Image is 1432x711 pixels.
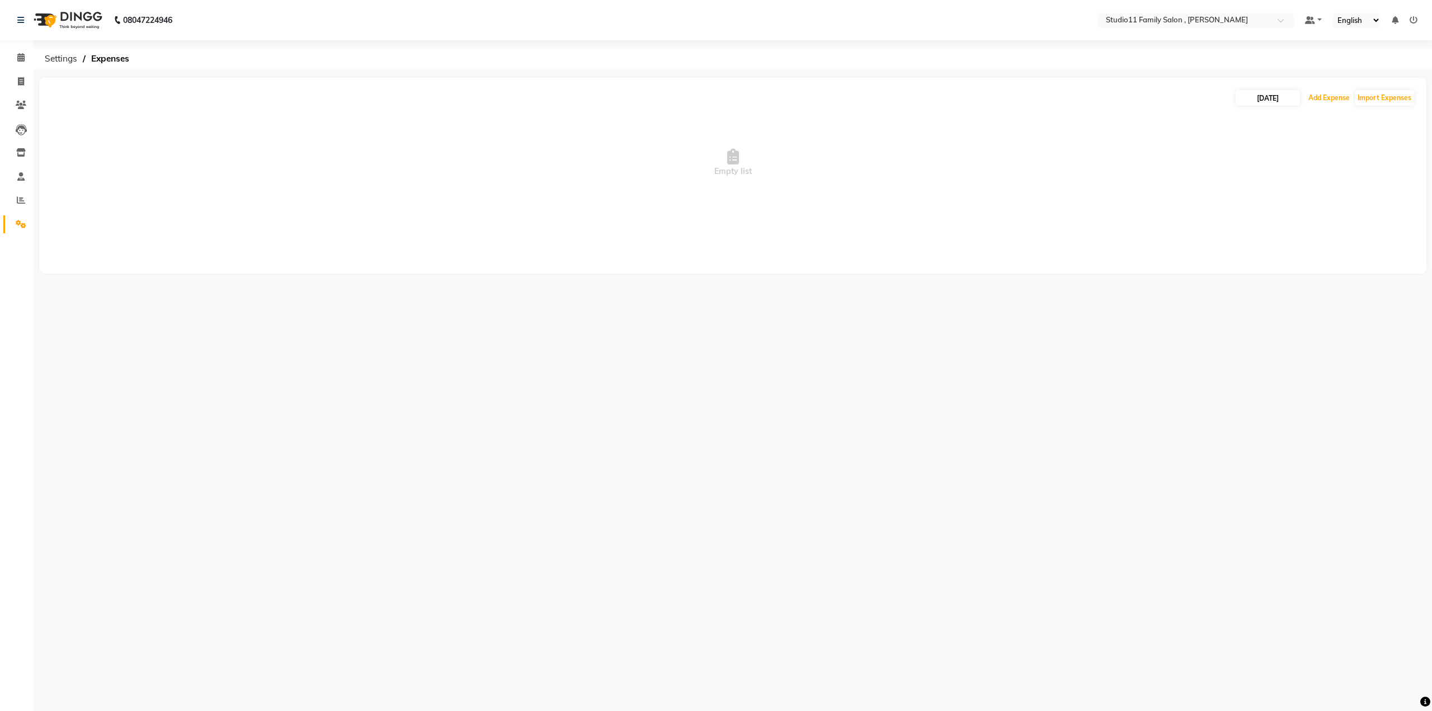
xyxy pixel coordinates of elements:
[29,4,105,36] img: logo
[86,49,135,69] span: Expenses
[1306,90,1353,106] button: Add Expense
[50,107,1415,219] span: Empty list
[123,4,172,36] b: 08047224946
[1355,90,1414,106] button: Import Expenses
[39,49,83,69] span: Settings
[1236,90,1300,106] input: PLACEHOLDER.DATE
